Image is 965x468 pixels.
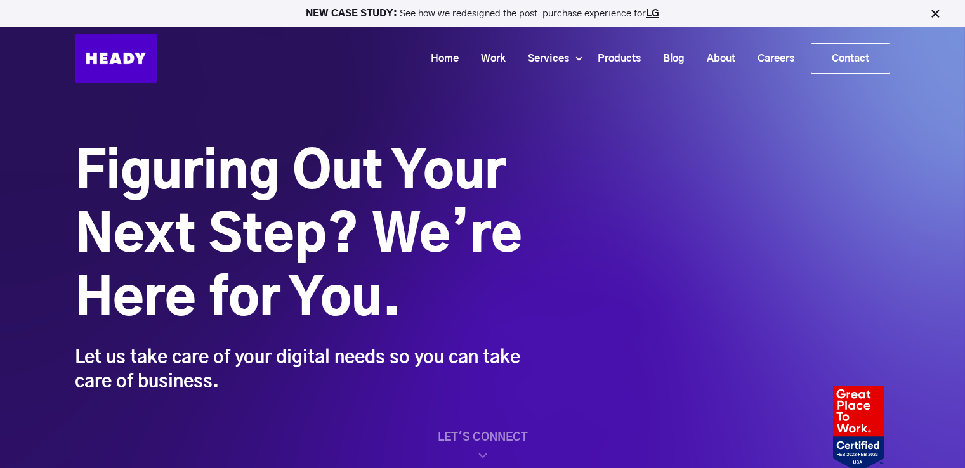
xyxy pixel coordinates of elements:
[646,9,659,18] a: LG
[306,9,400,18] strong: NEW CASE STUDY:
[691,47,742,70] a: About
[647,47,691,70] a: Blog
[415,47,465,70] a: Home
[6,9,959,18] p: See how we redesigned the post-purchase experience for
[465,47,512,70] a: Work
[75,346,525,394] div: Let us take care of your digital needs so you can take care of business.
[742,47,801,70] a: Careers
[75,34,157,83] img: Heady_Logo_Web-01 (1)
[512,47,575,70] a: Services
[475,448,490,463] img: home_scroll
[75,431,890,463] a: LET'S CONNECT
[811,44,890,73] a: Contact
[75,141,525,332] h1: Figuring Out Your Next Step? We’re Here for You.
[170,43,890,74] div: Navigation Menu
[582,47,647,70] a: Products
[929,8,942,20] img: Close Bar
